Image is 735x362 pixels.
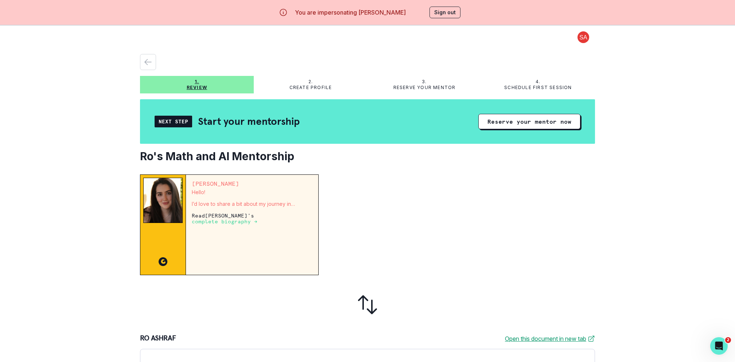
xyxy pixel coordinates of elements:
[192,189,312,195] p: Hello!
[195,79,199,85] p: 1.
[187,85,207,90] p: Review
[140,150,595,163] h2: Ro's Math and AI Mentorship
[192,218,257,224] a: complete biography →
[192,201,312,207] p: I’d love to share a bit about my journey in education, research, and mentoring. When I first star...
[725,337,731,343] span: 2
[192,181,312,186] p: [PERSON_NAME]
[504,85,572,90] p: Schedule first session
[505,334,595,343] a: Open this document in new tab
[198,115,300,128] h2: Start your mentorship
[308,79,313,85] p: 2.
[155,116,192,127] div: Next Step
[159,257,167,266] img: CC image
[295,8,406,17] p: You are impersonating [PERSON_NAME]
[536,79,540,85] p: 4.
[143,178,183,223] img: Mentor Image
[289,85,332,90] p: Create profile
[192,213,312,224] p: Read [PERSON_NAME] 's
[710,337,728,355] iframe: Intercom live chat
[478,114,580,129] button: Reserve your mentor now
[572,31,595,43] button: profile picture
[140,334,176,343] p: RO ASHRAF
[429,7,460,18] button: Sign out
[393,85,456,90] p: Reserve your mentor
[422,79,427,85] p: 3.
